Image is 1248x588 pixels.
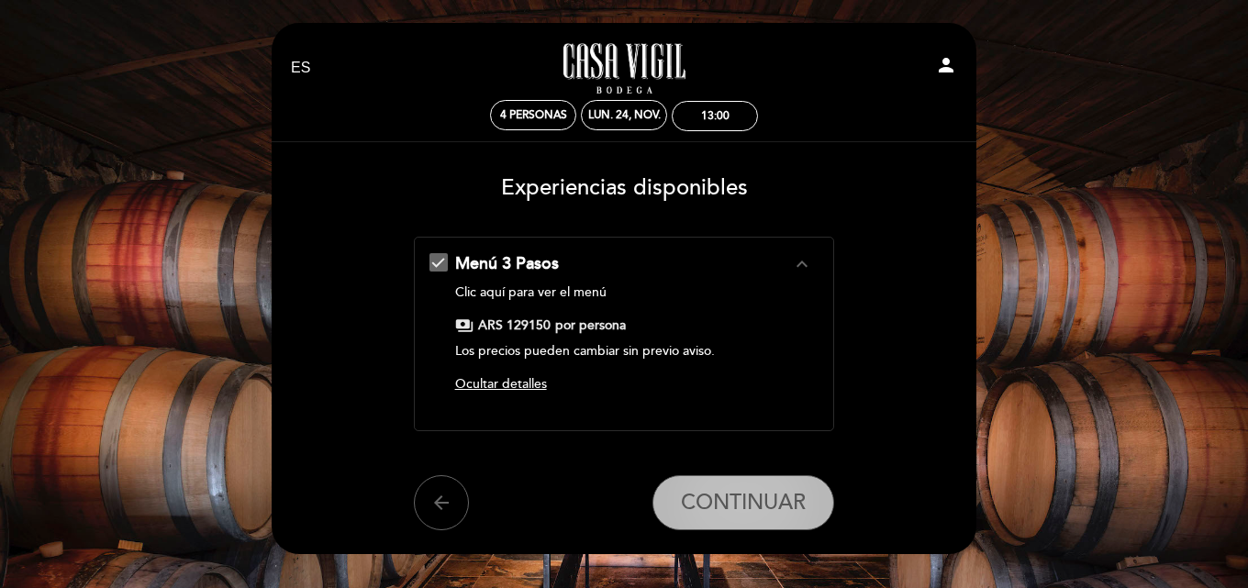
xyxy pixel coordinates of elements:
[791,253,813,275] i: expand_less
[701,109,730,123] div: 13:00
[430,492,452,514] i: arrow_back
[455,316,474,335] span: payments
[786,252,819,276] button: expand_less
[478,316,551,335] span: ARS 129150
[429,252,819,401] md-checkbox: Menú 3 Pasos expand_less Clic aquí para ver el menú payments ARS 129150 por persona Ver detalles
[455,376,547,392] span: Ocultar detalles
[935,54,957,76] i: person
[455,342,792,361] p: Los precios pueden cambiar sin previo aviso.
[455,253,559,273] span: Menú 3 Pasos
[588,108,661,122] div: lun. 24, nov.
[500,108,567,122] span: 4 personas
[652,475,834,530] button: CONTINUAR
[414,475,469,530] button: arrow_back
[501,174,748,201] span: Experiencias disponibles
[455,284,607,300] a: Clic aquí para ver el menú
[555,316,626,335] span: por persona
[509,43,739,94] a: Casa Vigil - Restaurante
[935,54,957,83] button: person
[681,490,806,516] span: CONTINUAR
